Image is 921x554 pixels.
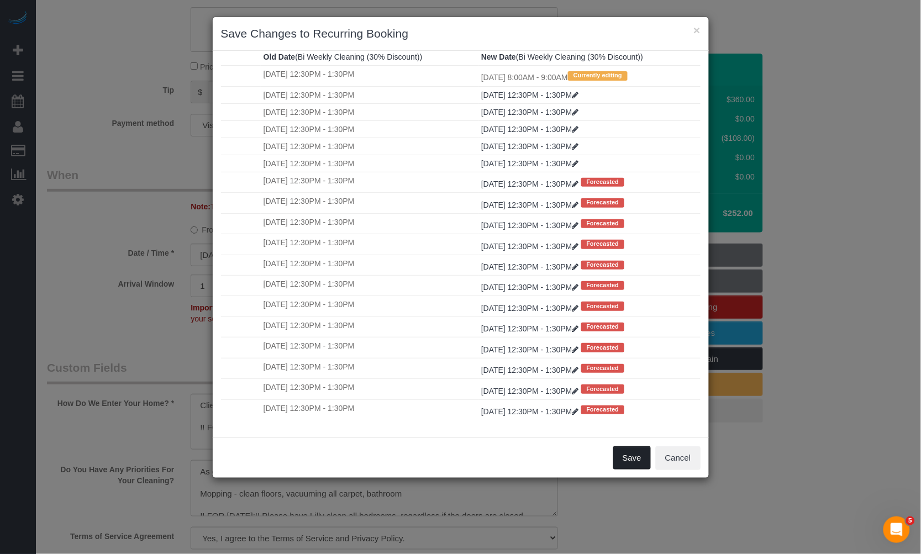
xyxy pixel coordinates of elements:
[221,25,701,42] h3: Save Changes to Recurring Booking
[261,49,478,66] th: (Bi Weekly Cleaning (30% Discount))
[478,49,700,66] th: (Bi Weekly Cleaning (30% Discount))
[481,324,581,333] a: [DATE] 12:30PM - 1:30PM
[481,387,581,395] a: [DATE] 12:30PM - 1:30PM
[261,296,478,316] td: [DATE] 12:30PM - 1:30PM
[581,281,625,290] span: Forecasted
[261,337,478,358] td: [DATE] 12:30PM - 1:30PM
[261,172,478,192] td: [DATE] 12:30PM - 1:30PM
[906,516,915,525] span: 5
[581,178,625,187] span: Forecasted
[478,66,700,86] td: [DATE] 8:00AM - 9:00AM
[581,323,625,331] span: Forecasted
[481,283,581,292] a: [DATE] 12:30PM - 1:30PM
[261,275,478,296] td: [DATE] 12:30PM - 1:30PM
[581,240,625,249] span: Forecasted
[481,180,581,188] a: [DATE] 12:30PM - 1:30PM
[481,125,579,134] a: [DATE] 12:30PM - 1:30PM
[261,234,478,255] td: [DATE] 12:30PM - 1:30PM
[481,91,579,99] a: [DATE] 12:30PM - 1:30PM
[613,446,651,469] button: Save
[481,304,581,313] a: [DATE] 12:30PM - 1:30PM
[261,213,478,234] td: [DATE] 12:30PM - 1:30PM
[481,221,581,230] a: [DATE] 12:30PM - 1:30PM
[481,366,581,374] a: [DATE] 12:30PM - 1:30PM
[481,345,581,354] a: [DATE] 12:30PM - 1:30PM
[261,66,478,86] td: [DATE] 12:30PM - 1:30PM
[261,399,478,420] td: [DATE] 12:30PM - 1:30PM
[581,198,625,207] span: Forecasted
[481,159,579,168] a: [DATE] 12:30PM - 1:30PM
[261,316,478,337] td: [DATE] 12:30PM - 1:30PM
[581,302,625,310] span: Forecasted
[568,71,628,80] span: Currently editing
[264,52,296,61] strong: Old Date
[261,379,478,399] td: [DATE] 12:30PM - 1:30PM
[481,52,516,61] strong: New Date
[481,407,581,416] a: [DATE] 12:30PM - 1:30PM
[261,103,478,120] td: [DATE] 12:30PM - 1:30PM
[581,405,625,414] span: Forecasted
[581,261,625,270] span: Forecasted
[481,201,581,209] a: [DATE] 12:30PM - 1:30PM
[261,86,478,103] td: [DATE] 12:30PM - 1:30PM
[261,255,478,275] td: [DATE] 12:30PM - 1:30PM
[883,516,910,543] iframe: Intercom live chat
[261,138,478,155] td: [DATE] 12:30PM - 1:30PM
[261,193,478,213] td: [DATE] 12:30PM - 1:30PM
[581,364,625,373] span: Forecasted
[693,24,700,36] button: ×
[656,446,701,469] button: Cancel
[581,343,625,352] span: Forecasted
[261,120,478,138] td: [DATE] 12:30PM - 1:30PM
[481,242,581,251] a: [DATE] 12:30PM - 1:30PM
[481,142,579,151] a: [DATE] 12:30PM - 1:30PM
[261,358,478,378] td: [DATE] 12:30PM - 1:30PM
[581,219,625,228] span: Forecasted
[581,384,625,393] span: Forecasted
[261,155,478,172] td: [DATE] 12:30PM - 1:30PM
[481,108,579,117] a: [DATE] 12:30PM - 1:30PM
[481,262,581,271] a: [DATE] 12:30PM - 1:30PM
